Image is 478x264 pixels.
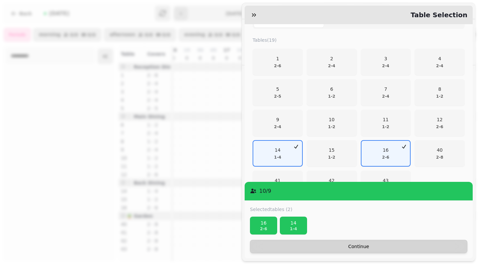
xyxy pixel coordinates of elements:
[436,155,443,160] p: 2 - 8
[307,171,357,197] button: 422-8
[436,116,443,123] p: 12
[361,49,411,75] button: 32-4
[361,110,411,136] button: 111-2
[328,177,335,184] p: 42
[436,147,443,153] p: 40
[328,147,335,153] p: 15
[274,177,281,184] p: 41
[328,55,335,62] p: 2
[274,86,281,92] p: 5
[382,116,389,123] p: 11
[436,86,443,92] p: 8
[274,124,281,130] p: 2 - 4
[256,244,462,249] span: Continue
[361,171,411,197] button: 432-8
[328,155,335,160] p: 1 - 2
[250,206,292,213] label: Selected tables (2)
[382,63,389,69] p: 2 - 4
[415,140,465,167] button: 402-8
[259,187,271,195] p: 10 / 9
[382,86,389,92] p: 7
[307,79,357,106] button: 61-2
[274,155,281,160] p: 1 - 4
[382,55,389,62] p: 3
[274,116,281,123] p: 9
[253,110,303,136] button: 92-4
[328,116,335,123] p: 10
[253,79,303,106] button: 52-5
[274,63,281,69] p: 2 - 6
[253,220,274,226] p: 16
[250,240,467,253] button: Continue
[253,140,303,167] button: 141-4
[283,220,304,226] p: 14
[274,55,281,62] p: 1
[280,217,307,235] button: 141-4
[328,86,335,92] p: 6
[361,79,411,106] button: 72-4
[382,124,389,130] p: 1 - 2
[328,94,335,99] p: 1 - 2
[253,226,274,232] p: 2 - 6
[361,140,411,167] button: 162-6
[415,79,465,106] button: 81-2
[274,147,281,153] p: 14
[307,140,357,167] button: 151-2
[436,55,443,62] p: 4
[328,124,335,130] p: 1 - 2
[250,217,277,235] button: 162-6
[382,147,389,153] p: 16
[253,49,303,75] button: 12-6
[283,226,304,232] p: 1 - 4
[328,63,335,69] p: 2 - 4
[307,110,357,136] button: 101-2
[307,49,357,75] button: 22-4
[436,124,443,130] p: 2 - 6
[253,171,303,197] button: 412-8
[436,63,443,69] p: 2 - 4
[382,94,389,99] p: 2 - 4
[274,94,281,99] p: 2 - 5
[415,49,465,75] button: 42-4
[436,94,443,99] p: 1 - 2
[382,177,389,184] p: 43
[382,155,389,160] p: 2 - 6
[415,110,465,136] button: 122-6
